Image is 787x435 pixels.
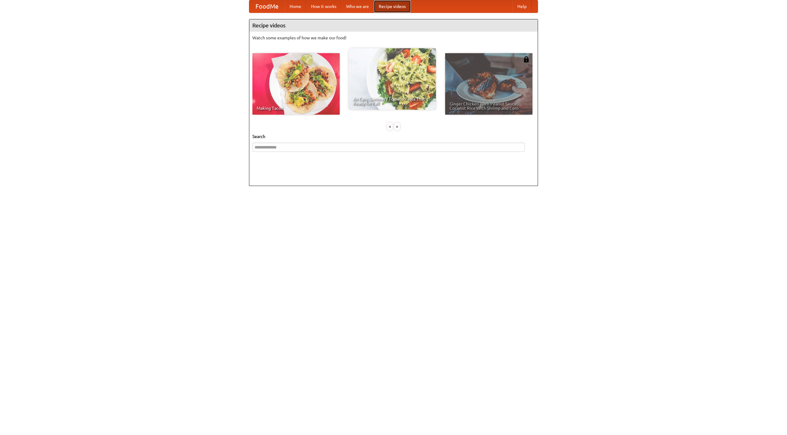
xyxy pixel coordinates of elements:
a: Recipe videos [374,0,411,13]
div: » [394,123,400,130]
span: Making Tacos [257,106,335,110]
img: 483408.png [523,56,529,62]
div: « [387,123,393,130]
a: Help [512,0,532,13]
h4: Recipe videos [249,19,538,32]
h5: Search [252,133,535,140]
a: Who we are [341,0,374,13]
a: An Easy, Summery Tomato Pasta That's Ready for Fall [349,48,436,110]
a: Home [285,0,306,13]
a: How it works [306,0,341,13]
a: FoodMe [249,0,285,13]
span: An Easy, Summery Tomato Pasta That's Ready for Fall [353,97,432,105]
a: Making Tacos [252,53,340,115]
p: Watch some examples of how we make our food! [252,35,535,41]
